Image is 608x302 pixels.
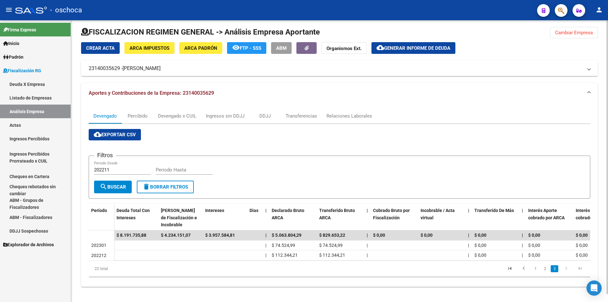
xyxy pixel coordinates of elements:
[576,243,588,248] span: $ 0,00
[532,265,539,272] a: 1
[550,263,559,274] li: page 3
[128,112,148,119] div: Percibido
[574,265,586,272] a: go to last page
[89,65,583,72] mat-panel-title: 23140035629 -
[276,45,287,51] span: ABM
[418,204,465,232] datatable-header-cell: Incobrable / Acta virtual
[265,253,266,258] span: |
[3,54,23,61] span: Padrón
[272,233,301,238] span: $ 5.063.804,29
[522,243,523,248] span: |
[528,253,540,258] span: $ 0,00
[89,204,114,230] datatable-header-cell: Período
[551,265,558,272] a: 3
[94,151,116,160] h3: Filtros
[158,204,203,232] datatable-header-cell: Deuda Bruta Neto de Fiscalización e Incobrable
[319,208,355,220] span: Transferido Bruto ARCA
[81,27,320,37] h1: FISCALIZACION REGIMEN GENERAL -> Análisis Empresa Aportante
[272,208,304,220] span: Declarado Bruto ARCA
[137,181,194,193] button: Borrar Filtros
[319,243,343,248] span: $ 74.524,99
[468,208,469,213] span: |
[3,241,54,248] span: Explorador de Archivos
[586,280,602,296] div: Open Intercom Messenger
[367,253,368,258] span: |
[528,208,565,220] span: Interés Aporte cobrado por ARCA
[377,44,384,51] mat-icon: cloud_download
[271,42,292,54] button: ABM
[91,253,106,258] span: 202212
[91,208,107,213] span: Período
[364,204,370,232] datatable-header-cell: |
[555,30,593,35] span: Cambiar Empresa
[94,131,101,138] mat-icon: cloud_download
[272,243,295,248] span: $ 74.524,99
[272,253,298,258] span: $ 112.344,21
[518,265,530,272] a: go to previous page
[100,183,107,190] mat-icon: search
[468,233,469,238] span: |
[94,181,132,193] button: Buscar
[100,184,126,190] span: Buscar
[3,67,41,74] span: Fiscalización RG
[595,6,603,14] mat-icon: person
[550,27,598,38] button: Cambiar Empresa
[326,46,362,51] strong: Organismos Ext.
[421,233,433,238] span: $ 0,00
[259,112,271,119] div: DDJJ
[123,65,161,72] span: [PERSON_NAME]
[179,42,222,54] button: ARCA Padrón
[89,261,188,277] div: 22 total
[205,233,235,238] span: $ 3.957.584,81
[522,233,523,238] span: |
[247,204,263,232] datatable-header-cell: Dias
[117,233,146,238] span: $ 8.191.735,88
[265,233,267,238] span: |
[474,208,514,213] span: Transferido De Más
[522,253,523,258] span: |
[5,6,13,14] mat-icon: menu
[317,204,364,232] datatable-header-cell: Transferido Bruto ARCA
[184,45,217,51] span: ARCA Padrón
[114,204,158,232] datatable-header-cell: Deuda Total Con Intereses
[206,112,244,119] div: Ingresos sin DDJJ
[81,42,120,54] button: Crear Acta
[560,265,572,272] a: go to next page
[91,243,106,248] span: 202301
[319,253,345,258] span: $ 112.344,21
[541,265,549,272] a: 2
[472,204,519,232] datatable-header-cell: Transferido De Más
[250,208,258,213] span: Dias
[540,263,550,274] li: page 2
[227,42,266,54] button: FTP - SSS
[373,233,385,238] span: $ 0,00
[81,103,598,287] div: Aportes y Contribuciones de la Empresa: 23140035629
[265,208,267,213] span: |
[3,40,19,47] span: Inicio
[474,233,486,238] span: $ 0,00
[528,233,540,238] span: $ 0,00
[117,208,150,220] span: Deuda Total Con Intereses
[367,233,368,238] span: |
[384,45,450,51] span: Generar informe de deuda
[468,253,469,258] span: |
[130,45,169,51] span: ARCA Impuestos
[474,243,486,248] span: $ 0,00
[161,208,197,228] span: [PERSON_NAME] de Fiscalización e Incobrable
[81,83,598,103] mat-expansion-panel-header: Aportes y Contribuciones de la Empresa: 23140035629
[232,44,240,51] mat-icon: remove_red_eye
[370,204,418,232] datatable-header-cell: Cobrado Bruto por Fiscalización
[263,204,269,232] datatable-header-cell: |
[468,243,469,248] span: |
[81,61,598,76] mat-expansion-panel-header: 23140035629 -[PERSON_NAME]
[89,129,141,140] button: Exportar CSV
[474,253,486,258] span: $ 0,00
[321,42,367,54] button: Organismos Ext.
[50,3,82,17] span: - oschoca
[265,243,266,248] span: |
[373,208,410,220] span: Cobrado Bruto por Fiscalización
[367,208,368,213] span: |
[576,233,588,238] span: $ 0,00
[93,112,117,119] div: Devengado
[504,265,516,272] a: go to first page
